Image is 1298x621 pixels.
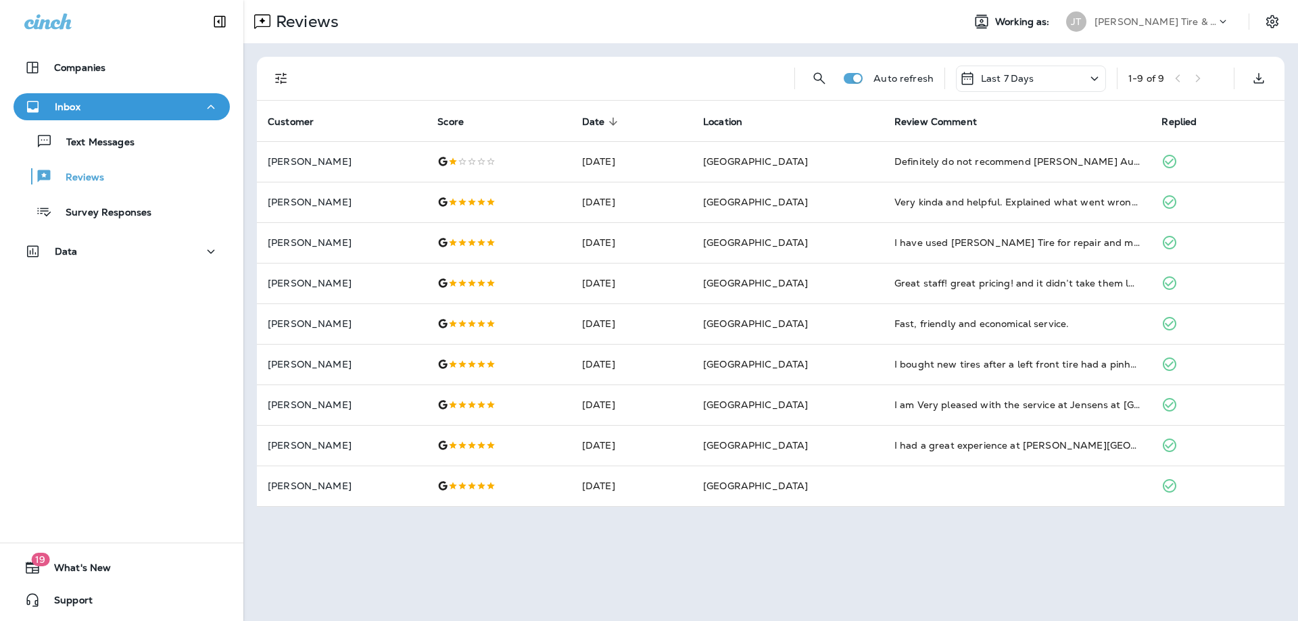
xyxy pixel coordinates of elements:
[571,263,692,303] td: [DATE]
[894,155,1140,168] div: Definitely do not recommend Jensen Auto. They tried to rob me by claiming my car had no oil, even...
[268,440,416,451] p: [PERSON_NAME]
[437,116,481,128] span: Score
[268,156,416,167] p: [PERSON_NAME]
[571,182,692,222] td: [DATE]
[14,127,230,155] button: Text Messages
[703,155,808,168] span: [GEOGRAPHIC_DATA]
[703,196,808,208] span: [GEOGRAPHIC_DATA]
[54,62,105,73] p: Companies
[571,425,692,466] td: [DATE]
[894,398,1140,412] div: I am Very pleased with the service at Jensens at 90th & Bedford St in Omaha . I am a repeat custo...
[1066,11,1086,32] div: JT
[268,197,416,207] p: [PERSON_NAME]
[1245,65,1272,92] button: Export as CSV
[571,466,692,506] td: [DATE]
[806,65,833,92] button: Search Reviews
[268,359,416,370] p: [PERSON_NAME]
[582,116,623,128] span: Date
[268,237,416,248] p: [PERSON_NAME]
[1095,16,1216,27] p: [PERSON_NAME] Tire & Auto
[703,399,808,411] span: [GEOGRAPHIC_DATA]
[703,277,808,289] span: [GEOGRAPHIC_DATA]
[894,116,977,128] span: Review Comment
[894,236,1140,249] div: I have used Jenson Tire for repair and maintenance needs for 10 + yrs.. I have always been satisf...
[268,65,295,92] button: Filters
[437,116,464,128] span: Score
[268,116,331,128] span: Customer
[268,399,416,410] p: [PERSON_NAME]
[571,141,692,182] td: [DATE]
[894,276,1140,290] div: Great staff! great pricing! and it didn’t take them long to service my car
[571,303,692,344] td: [DATE]
[14,162,230,191] button: Reviews
[14,197,230,226] button: Survey Responses
[53,136,135,149] p: Text Messages
[14,554,230,581] button: 19What's New
[41,562,111,578] span: What's New
[201,8,239,35] button: Collapse Sidebar
[703,237,808,249] span: [GEOGRAPHIC_DATA]
[571,384,692,425] td: [DATE]
[31,553,49,566] span: 19
[703,480,808,492] span: [GEOGRAPHIC_DATA]
[894,357,1140,371] div: I bought new tires after a left front tire had a pinhole leak and was unrepairable. It was determ...
[55,246,78,257] p: Data
[995,16,1053,28] span: Working as:
[1161,116,1214,128] span: Replied
[873,73,934,84] p: Auto refresh
[703,318,808,330] span: [GEOGRAPHIC_DATA]
[268,278,416,289] p: [PERSON_NAME]
[52,172,104,184] p: Reviews
[582,116,605,128] span: Date
[894,317,1140,330] div: Fast, friendly and economical service.
[703,358,808,370] span: [GEOGRAPHIC_DATA]
[703,116,760,128] span: Location
[55,101,80,112] p: Inbox
[571,222,692,263] td: [DATE]
[41,595,93,611] span: Support
[14,587,230,614] button: Support
[14,54,230,81] button: Companies
[268,318,416,329] p: [PERSON_NAME]
[14,238,230,265] button: Data
[571,344,692,384] td: [DATE]
[52,207,151,220] p: Survey Responses
[268,116,314,128] span: Customer
[1161,116,1197,128] span: Replied
[270,11,339,32] p: Reviews
[894,116,994,128] span: Review Comment
[1260,9,1284,34] button: Settings
[894,195,1140,209] div: Very kinda and helpful. Explained what went wrong so I could understand it, showed me pictures of...
[703,116,742,128] span: Location
[981,73,1034,84] p: Last 7 Days
[894,439,1140,452] div: I had a great experience at Jensen Tire on 90th. I came in for a basic oil change and tire rotati...
[1128,73,1164,84] div: 1 - 9 of 9
[268,480,416,491] p: [PERSON_NAME]
[703,439,808,451] span: [GEOGRAPHIC_DATA]
[14,93,230,120] button: Inbox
